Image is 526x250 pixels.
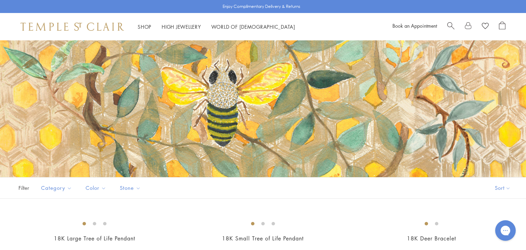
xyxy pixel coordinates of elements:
a: World of [DEMOGRAPHIC_DATA]World of [DEMOGRAPHIC_DATA] [211,23,295,30]
img: Temple St. Clair [21,23,124,31]
nav: Main navigation [138,23,295,31]
a: ShopShop [138,23,151,30]
span: Category [38,184,77,192]
a: High JewelleryHigh Jewellery [162,23,201,30]
a: Open Shopping Bag [499,22,505,32]
a: 18K Deer Bracelet [407,235,456,242]
span: Stone [116,184,146,192]
button: Show sort by [479,177,526,198]
a: View Wishlist [482,22,489,32]
button: Stone [115,180,146,196]
button: Color [80,180,111,196]
iframe: Gorgias live chat messenger [492,218,519,243]
a: 18K Small Tree of Life Pendant [222,235,304,242]
button: Category [36,180,77,196]
a: 18K Large Tree of Life Pendant [54,235,135,242]
span: Color [82,184,111,192]
p: Enjoy Complimentary Delivery & Returns [223,3,300,10]
a: Book an Appointment [392,22,437,29]
a: Search [447,22,454,32]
